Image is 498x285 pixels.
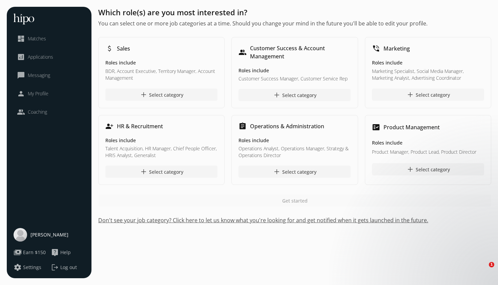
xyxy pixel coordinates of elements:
span: Applications [28,54,53,60]
span: phone_in_talk [372,44,380,53]
h5: Roles include [372,139,484,147]
h5: Roles include [105,59,217,66]
span: Help [60,249,71,256]
span: person_add [105,122,113,130]
button: logoutLog out [51,263,85,271]
span: assignment [238,122,247,130]
a: personMy Profile [17,90,81,98]
h5: Roles include [105,137,217,144]
span: Log out [60,264,77,271]
img: user-photo [14,228,27,242]
span: [PERSON_NAME] [30,231,68,238]
span: add [273,91,281,99]
h5: Roles include [238,137,351,144]
h5: Roles include [238,67,351,74]
p: Talent Acquisition, HR Manager, Chief People Officer, HRIS Analyst, Generalist [105,145,217,159]
span: attach_money [105,44,113,53]
span: people [238,48,247,56]
h1: Which role(s) are you most interested in? [98,7,491,18]
span: dashboard [17,35,25,43]
button: live_helpHelp [51,248,71,256]
h1: HR & Recruitment [117,122,163,130]
div: Select category [406,165,450,173]
p: Marketing Specialist, Social Media Manager, Marketing Analyst, Advertising Coordinator [372,68,484,82]
p: Operations Analyst, Operations Manager, Strategy & Operations Director [238,145,351,159]
button: addSelect category [238,89,351,101]
div: Select category [273,91,316,99]
button: addSelect category [105,166,217,178]
a: chat_bubble_outlineMessaging [17,71,81,79]
span: add [140,168,148,176]
p: BDR, Account Executive, Territory Manager, Account Management [105,68,217,82]
img: hh-logo-white [14,14,34,24]
button: addSelect category [372,89,484,101]
span: live_help [51,248,59,256]
span: payments [14,248,22,256]
span: add [406,91,414,99]
span: Matches [28,35,46,42]
div: Select category [406,91,450,99]
div: Select category [140,168,183,176]
p: Product Manager, Product Lead, Product Director [372,149,484,156]
span: add [273,168,281,176]
span: Earn $150 [23,249,46,256]
a: settingsSettings [14,263,47,271]
div: Select category [140,91,183,99]
button: Don't see your job category? Click here to let us know what you're looking for and get notified w... [98,216,491,224]
span: Messaging [28,72,50,79]
a: dashboardMatches [17,35,81,43]
div: Select category [273,168,316,176]
h2: You can select one or more job categories at a time. Should you change your mind in the future yo... [98,19,491,27]
span: add [406,165,414,173]
button: settingsSettings [14,263,41,271]
button: addSelect category [238,166,351,178]
span: person [17,90,25,98]
span: 1 [489,262,494,267]
span: chat_bubble_outline [17,71,25,79]
span: fact_check [372,123,380,131]
span: settings [14,263,22,271]
a: live_helpHelp [51,248,85,256]
span: Coaching [28,109,47,115]
h1: Sales [117,44,130,53]
span: logout [51,263,59,271]
h1: Customer Success & Account Management [250,44,351,60]
span: Settings [23,264,41,271]
h1: Product Management [383,123,440,131]
a: paymentsEarn $150 [14,248,47,256]
h1: Marketing [383,44,410,53]
span: people [17,108,25,116]
button: paymentsEarn $150 [14,248,46,256]
p: Customer Success Manager, Customer Service Rep [238,75,351,82]
span: My Profile [28,90,48,97]
span: add [140,91,148,99]
h1: Operations & Administration [250,122,324,130]
button: addSelect category [372,163,484,175]
a: analyticsApplications [17,53,81,61]
h5: Roles include [372,59,484,66]
button: addSelect category [105,89,217,101]
iframe: Intercom live chat [475,262,491,278]
span: analytics [17,53,25,61]
a: peopleCoaching [17,108,81,116]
